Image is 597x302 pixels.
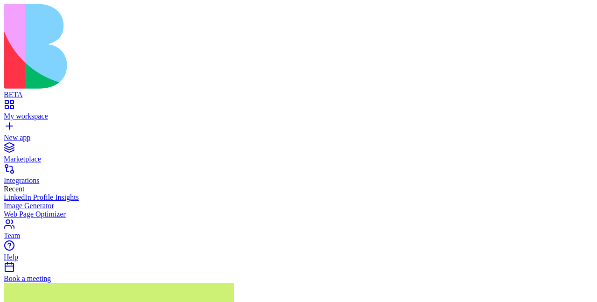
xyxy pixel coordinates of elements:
div: Book a meeting [4,274,593,283]
span: Recent [4,185,24,193]
div: BETA [4,91,593,99]
div: Help [4,253,593,261]
img: logo [4,4,379,89]
a: LinkedIn Profile Insights [4,193,593,202]
a: My workspace [4,104,593,120]
div: Team [4,232,593,240]
a: Integrations [4,168,593,185]
a: Image Generator [4,202,593,210]
div: Integrations [4,176,593,185]
div: Marketplace [4,155,593,163]
a: Help [4,245,593,261]
div: New app [4,133,593,142]
a: Book a meeting [4,266,593,283]
a: BETA [4,82,593,99]
a: Team [4,223,593,240]
a: Marketplace [4,147,593,163]
div: My workspace [4,112,593,120]
a: Web Page Optimizer [4,210,593,218]
a: New app [4,125,593,142]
